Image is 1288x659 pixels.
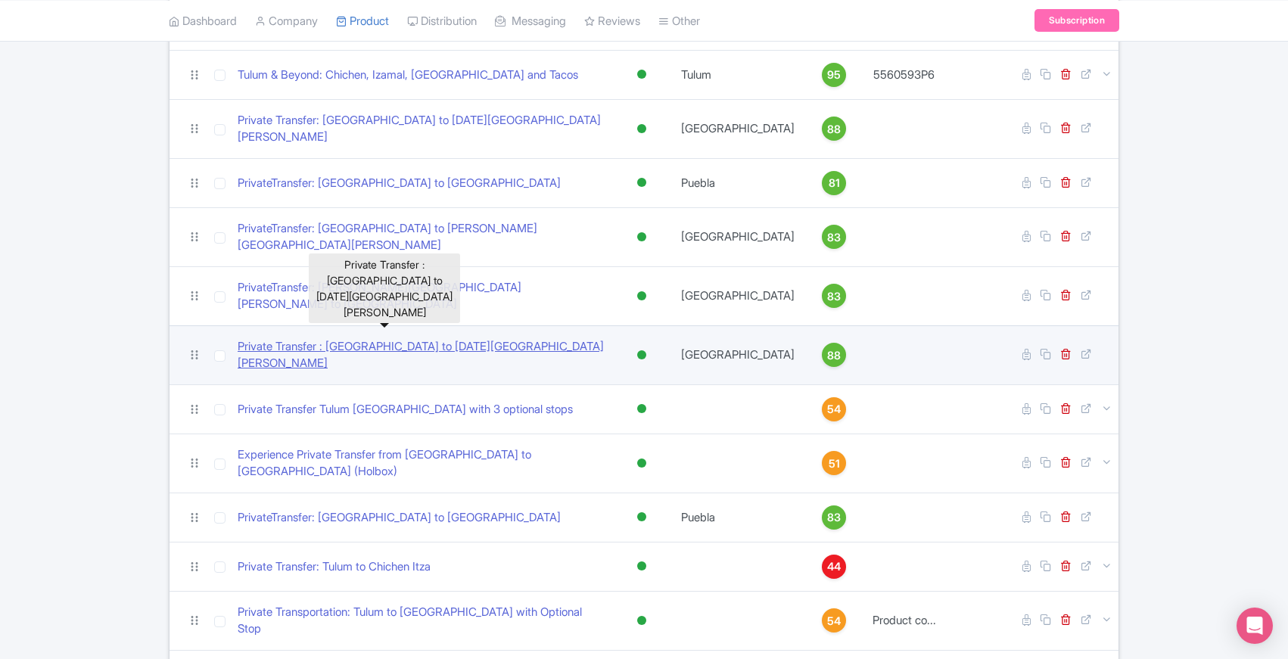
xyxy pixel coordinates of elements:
[827,558,841,575] span: 44
[672,99,804,158] td: [GEOGRAPHIC_DATA]
[810,284,859,308] a: 83
[672,325,804,384] td: [GEOGRAPHIC_DATA]
[827,401,841,418] span: 54
[810,555,859,579] a: 44
[810,171,859,195] a: 81
[810,451,859,475] a: 51
[238,604,605,638] a: Private Transportation: Tulum to [GEOGRAPHIC_DATA] with Optional Stop
[238,175,561,192] a: PrivateTransfer: [GEOGRAPHIC_DATA] to [GEOGRAPHIC_DATA]
[634,610,649,632] div: Active
[672,266,804,325] td: [GEOGRAPHIC_DATA]
[827,67,841,83] span: 95
[810,63,859,87] a: 95
[672,207,804,266] td: [GEOGRAPHIC_DATA]
[827,509,841,526] span: 83
[238,220,605,254] a: PrivateTransfer: [GEOGRAPHIC_DATA] to [PERSON_NAME][GEOGRAPHIC_DATA][PERSON_NAME]
[238,112,605,146] a: Private Transfer: [GEOGRAPHIC_DATA] to [DATE][GEOGRAPHIC_DATA][PERSON_NAME]
[672,493,804,542] td: Puebla
[1034,9,1119,32] a: Subscription
[634,344,649,366] div: Active
[238,509,561,527] a: PrivateTransfer: [GEOGRAPHIC_DATA] to [GEOGRAPHIC_DATA]
[634,118,649,140] div: Active
[238,401,573,418] a: Private Transfer Tulum [GEOGRAPHIC_DATA] with 3 optional stops
[238,67,578,84] a: Tulum & Beyond: Chichen, Izamal, [GEOGRAPHIC_DATA] and Tacos
[634,452,649,474] div: Active
[829,175,840,191] span: 81
[672,50,804,99] td: Tulum
[810,505,859,530] a: 83
[865,591,944,650] td: Product co...
[634,555,649,577] div: Active
[634,506,649,528] div: Active
[829,455,840,472] span: 51
[634,398,649,420] div: Active
[827,347,841,364] span: 88
[238,558,431,576] a: Private Transfer: Tulum to Chichen Itza
[827,613,841,629] span: 54
[810,608,859,633] a: 54
[810,397,859,421] a: 54
[810,225,859,249] a: 83
[810,117,859,141] a: 88
[238,338,605,372] a: Private Transfer : [GEOGRAPHIC_DATA] to [DATE][GEOGRAPHIC_DATA][PERSON_NAME]
[238,279,605,313] a: PrivateTransfer: [PERSON_NAME][GEOGRAPHIC_DATA][PERSON_NAME] to [GEOGRAPHIC_DATA]
[238,446,605,480] a: Experience Private Transfer from [GEOGRAPHIC_DATA] to [GEOGRAPHIC_DATA] (Holbox)
[810,343,859,367] a: 88
[865,50,944,99] td: 5560593P6
[309,253,460,323] div: Private Transfer : [GEOGRAPHIC_DATA] to [DATE][GEOGRAPHIC_DATA][PERSON_NAME]
[827,121,841,138] span: 88
[634,64,649,85] div: Active
[1237,608,1273,644] div: Open Intercom Messenger
[634,172,649,194] div: Active
[827,288,841,305] span: 83
[672,158,804,207] td: Puebla
[634,285,649,307] div: Active
[827,229,841,246] span: 83
[634,226,649,248] div: Active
